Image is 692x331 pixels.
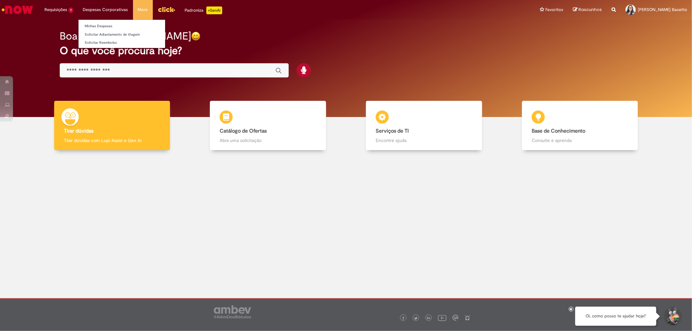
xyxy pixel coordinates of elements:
[438,313,446,322] img: logo_footer_youtube.png
[214,305,251,318] img: logo_footer_ambev_rotulo_gray.png
[1,3,34,16] img: ServiceNow
[663,307,682,326] button: Iniciar Conversa de Suporte
[60,45,632,56] h2: O que você procura hoje?
[532,137,628,144] p: Consulte e aprenda
[638,7,687,12] span: [PERSON_NAME] Bacetto
[79,23,165,30] a: Minhas Despesas
[545,6,563,13] span: Favoritos
[138,6,148,13] span: More
[220,128,267,134] b: Catálogo de Ofertas
[158,5,175,14] img: click_logo_yellow_360x200.png
[190,101,346,150] a: Catálogo de Ofertas Abra uma solicitação
[575,307,656,326] div: Oi, como posso te ajudar hoje?
[427,316,430,320] img: logo_footer_linkedin.png
[346,101,502,150] a: Serviços de TI Encontre ajuda
[376,128,409,134] b: Serviços de TI
[34,101,190,150] a: Tirar dúvidas Tirar dúvidas com Lupi Assist e Gen Ai
[44,6,67,13] span: Requisições
[83,6,128,13] span: Despesas Corporativas
[578,6,602,13] span: Rascunhos
[60,30,191,42] h2: Boa tarde, [PERSON_NAME]
[191,31,200,41] img: happy-face.png
[465,315,470,321] img: logo_footer_naosei.png
[402,317,405,320] img: logo_footer_facebook.png
[185,6,222,14] div: Padroniza
[376,137,472,144] p: Encontre ajuda
[78,19,165,48] ul: Despesas Corporativas
[502,101,658,150] a: Base de Conhecimento Consulte e aprenda
[79,39,165,46] a: Solicitar Reembolso
[414,317,418,320] img: logo_footer_twitter.png
[64,128,93,134] b: Tirar dúvidas
[453,315,458,321] img: logo_footer_workplace.png
[573,7,602,13] a: Rascunhos
[68,7,73,13] span: 1
[532,128,585,134] b: Base de Conhecimento
[220,137,316,144] p: Abra uma solicitação
[64,137,160,144] p: Tirar dúvidas com Lupi Assist e Gen Ai
[206,6,222,14] p: +GenAi
[79,31,165,38] a: Solicitar Adiantamento de Viagem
